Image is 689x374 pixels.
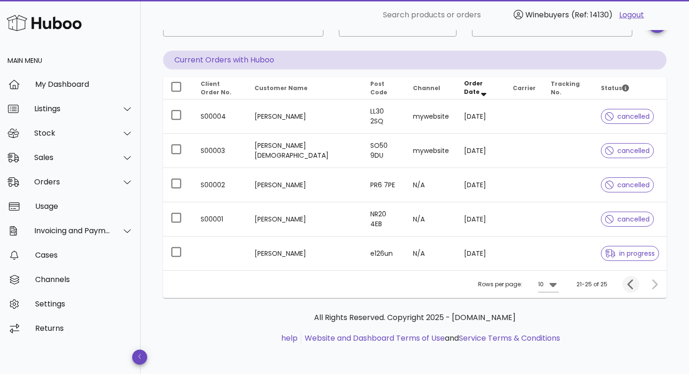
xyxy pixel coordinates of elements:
[35,251,133,260] div: Cases
[513,84,536,92] span: Carrier
[605,250,655,257] span: in progress
[593,77,667,99] th: Status
[247,237,363,270] td: [PERSON_NAME]
[171,312,659,323] p: All Rights Reserved. Copyright 2025 - [DOMAIN_NAME]
[464,79,483,96] span: Order Date
[34,226,111,235] div: Invoicing and Payments
[34,129,111,137] div: Stock
[201,80,232,96] span: Client Order No.
[605,182,650,188] span: cancelled
[538,277,559,292] div: 10Rows per page:
[363,134,405,168] td: SO50 9DU
[193,99,247,134] td: S00004
[247,77,363,99] th: Customer Name
[605,216,650,222] span: cancelled
[459,333,560,343] a: Service Terms & Conditions
[281,333,298,343] a: help
[457,168,505,202] td: [DATE]
[363,99,405,134] td: LL30 2SQ
[457,99,505,134] td: [DATE]
[405,134,457,168] td: mywebsite
[457,202,505,237] td: [DATE]
[601,84,629,92] span: Status
[7,13,82,33] img: Huboo Logo
[247,134,363,168] td: [PERSON_NAME][DEMOGRAPHIC_DATA]
[35,324,133,333] div: Returns
[457,77,505,99] th: Order Date: Sorted descending. Activate to remove sorting.
[405,237,457,270] td: N/A
[301,333,560,344] li: and
[193,77,247,99] th: Client Order No.
[193,202,247,237] td: S00001
[551,80,580,96] span: Tracking No.
[363,168,405,202] td: PR6 7PE
[247,202,363,237] td: [PERSON_NAME]
[35,202,133,211] div: Usage
[363,237,405,270] td: e126un
[478,271,559,298] div: Rows per page:
[34,104,111,113] div: Listings
[543,77,594,99] th: Tracking No.
[538,280,544,289] div: 10
[571,9,613,20] span: (Ref: 14130)
[163,51,667,69] p: Current Orders with Huboo
[35,299,133,308] div: Settings
[255,84,307,92] span: Customer Name
[305,333,445,343] a: Website and Dashboard Terms of Use
[605,147,650,154] span: cancelled
[622,276,639,293] button: Previous page
[247,168,363,202] td: [PERSON_NAME]
[193,134,247,168] td: S00003
[525,9,569,20] span: Winebuyers
[34,153,111,162] div: Sales
[405,202,457,237] td: N/A
[35,275,133,284] div: Channels
[405,168,457,202] td: N/A
[457,237,505,270] td: [DATE]
[363,77,405,99] th: Post Code
[370,80,387,96] span: Post Code
[605,113,650,120] span: cancelled
[35,80,133,89] div: My Dashboard
[34,177,111,186] div: Orders
[247,99,363,134] td: [PERSON_NAME]
[193,168,247,202] td: S00002
[363,202,405,237] td: NR20 4EB
[457,134,505,168] td: [DATE]
[413,84,440,92] span: Channel
[619,9,644,21] a: Logout
[405,77,457,99] th: Channel
[405,99,457,134] td: mywebsite
[577,280,607,289] div: 21-25 of 25
[505,77,543,99] th: Carrier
